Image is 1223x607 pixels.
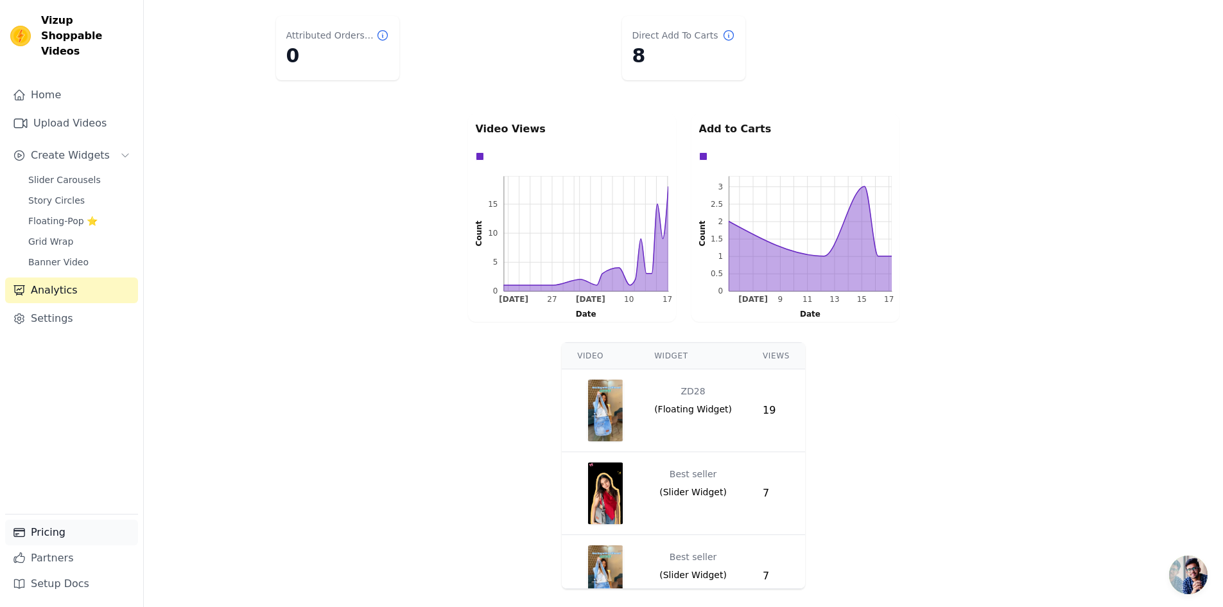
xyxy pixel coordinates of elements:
g: Sun Jul 20 2025 00:00:00 GMT+0530 (India Standard Time) [499,295,528,304]
g: Sun Aug 03 2025 00:00:00 GMT+0530 (India Standard Time) [575,295,605,304]
text: Count [474,220,483,246]
g: Thu Aug 07 2025 00:00:00 GMT+0530 (India Standard Time) [738,295,768,304]
span: Create Widgets [31,148,110,163]
img: Vizup [10,26,31,46]
span: Vizup Shoppable Videos [41,13,133,59]
a: Pricing [5,520,138,545]
text: 1.5 [710,234,722,243]
a: Upload Videos [5,110,138,136]
span: Story Circles [28,194,85,207]
text: 15 [856,295,866,304]
span: Slider Carousels [28,173,101,186]
th: Video [562,343,639,369]
g: left axis [460,177,503,296]
div: Best seller [670,462,717,486]
a: Grid Wrap [21,233,138,251]
p: Video Views [476,121,668,137]
p: Add to Carts [699,121,892,137]
text: 0.5 [710,269,722,278]
text: [DATE] [575,295,605,304]
th: Widget [639,343,747,369]
g: Sat Aug 09 2025 00:00:00 GMT+0530 (India Standard Time) [777,295,783,304]
dt: Direct Add To Carts [632,29,718,42]
text: 11 [802,295,812,304]
span: Floating-Pop ⭐ [28,215,98,227]
text: 9 [777,295,783,304]
g: left ticks [488,177,504,296]
span: ( Floating Widget ) [654,403,732,416]
g: Sun Aug 17 2025 00:00:00 GMT+0530 (India Standard Time) [884,295,894,304]
a: Setup Docs [5,571,138,597]
text: 17 [884,295,894,304]
img: video [587,545,623,607]
button: Create Widgets [5,143,138,168]
text: [DATE] [499,295,528,304]
text: 3 [718,182,723,191]
text: Count [698,220,707,246]
text: 13 [829,295,839,304]
g: Mon Aug 11 2025 00:00:00 GMT+0530 (India Standard Time) [802,295,812,304]
a: Banner Video [21,253,138,271]
th: Views [747,343,805,369]
a: Story Circles [21,191,138,209]
dd: 0 [286,44,389,67]
span: Grid Wrap [28,235,73,248]
span: ( Slider Widget ) [659,486,727,498]
a: Slider Carousels [21,171,138,189]
div: 7 [763,486,790,501]
g: Sun Jul 27 2025 00:00:00 GMT+0530 (India Standard Time) [547,295,557,304]
a: Floating-Pop ⭐ [21,212,138,230]
text: 27 [547,295,557,304]
div: Best seller [670,545,717,568]
text: 2.5 [710,200,722,209]
g: Wed Aug 13 2025 00:00:00 GMT+0530 (India Standard Time) [829,295,839,304]
g: bottom ticks [499,291,672,304]
span: Banner Video [28,256,89,268]
div: 19 [763,403,790,418]
a: Settings [5,306,138,331]
dt: Attributed Orders Count [286,29,376,42]
dd: 8 [632,44,735,67]
g: bottom ticks [729,291,894,304]
text: 5 [492,258,498,267]
img: video [587,380,623,441]
text: [DATE] [738,295,768,304]
text: Date [575,310,596,319]
text: 1 [718,252,723,261]
g: Fri Aug 15 2025 00:00:00 GMT+0530 (India Standard Time) [856,295,866,304]
span: ( Slider Widget ) [659,568,727,581]
text: 10 [488,229,498,238]
text: 15 [488,200,498,209]
div: ZD28 [681,380,705,403]
div: Data groups [473,149,665,164]
a: Analytics [5,277,138,303]
text: 10 [624,295,634,304]
div: 7 [763,568,790,584]
text: 0 [718,286,723,295]
div: Data groups [696,149,889,164]
a: Partners [5,545,138,571]
g: Sun Aug 10 2025 00:00:00 GMT+0530 (India Standard Time) [624,295,634,304]
text: 17 [662,295,672,304]
img: video [587,462,623,524]
a: Open chat [1169,556,1208,594]
g: Sun Aug 17 2025 00:00:00 GMT+0530 (India Standard Time) [662,295,672,304]
a: Home [5,82,138,108]
g: left axis [681,177,729,296]
g: left ticks [710,177,729,296]
text: 2 [718,217,723,226]
text: Date [800,310,820,319]
text: 0 [492,286,498,295]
